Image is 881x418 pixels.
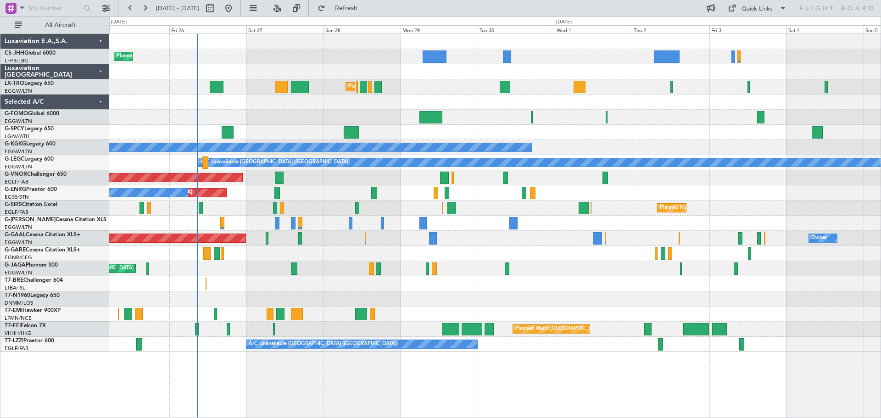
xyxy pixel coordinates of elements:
[515,322,660,336] div: Planned Maint [GEOGRAPHIC_DATA] ([GEOGRAPHIC_DATA])
[156,4,199,12] span: [DATE] - [DATE]
[5,254,32,261] a: EGNR/CEG
[811,231,827,245] div: Owner
[5,81,24,86] span: LX-TRO
[5,338,54,344] a: T7-LZZIPraetor 600
[5,269,32,276] a: EGGW/LTN
[313,1,368,16] button: Refresh
[5,187,26,192] span: G-ENRG
[632,25,709,33] div: Thu 2
[5,126,54,132] a: G-SPCYLegacy 650
[24,22,97,28] span: All Aircraft
[660,201,804,215] div: Planned Maint [GEOGRAPHIC_DATA] ([GEOGRAPHIC_DATA])
[5,284,25,291] a: LTBA/ISL
[5,209,28,216] a: EGLF/FAB
[5,338,23,344] span: T7-LZZI
[5,330,32,337] a: VHHH/HKG
[709,25,786,33] div: Fri 3
[5,148,32,155] a: EGGW/LTN
[5,323,46,329] a: T7-FFIFalcon 7X
[5,141,56,147] a: G-KGKGLegacy 600
[5,217,56,223] span: G-[PERSON_NAME]
[5,133,29,140] a: LGAV/ATH
[5,126,24,132] span: G-SPCY
[5,262,58,268] a: G-JAGAPhenom 300
[169,25,246,33] div: Fri 26
[5,50,56,56] a: CS-JHHGlobal 6000
[5,111,28,117] span: G-FOMO
[117,50,261,63] div: Planned Maint [GEOGRAPHIC_DATA] ([GEOGRAPHIC_DATA])
[5,202,57,207] a: G-SIRSCitation Excel
[5,81,54,86] a: LX-TROLegacy 650
[5,247,80,253] a: G-GARECessna Citation XLS+
[327,5,366,11] span: Refresh
[5,315,32,322] a: LFMN/NCE
[5,88,32,95] a: EGGW/LTN
[5,194,29,201] a: EGSS/STN
[5,50,24,56] span: CS-JHH
[5,187,57,192] a: G-ENRGPraetor 600
[555,25,632,33] div: Wed 1
[5,178,28,185] a: EGLF/FAB
[5,57,28,64] a: LFPB/LBG
[201,156,350,169] div: A/C Unavailable [GEOGRAPHIC_DATA] ([GEOGRAPHIC_DATA])
[5,141,26,147] span: G-KGKG
[28,1,81,15] input: Trip Number
[556,18,572,26] div: [DATE]
[786,25,864,33] div: Sat 4
[5,224,32,231] a: EGGW/LTN
[5,262,26,268] span: G-JAGA
[742,5,773,14] div: Quick Links
[348,80,493,94] div: Planned Maint [GEOGRAPHIC_DATA] ([GEOGRAPHIC_DATA])
[92,25,169,33] div: Thu 25
[46,262,190,275] div: Planned Maint [GEOGRAPHIC_DATA] ([GEOGRAPHIC_DATA])
[478,25,555,33] div: Tue 30
[5,118,32,125] a: EGGW/LTN
[5,300,33,307] a: DNMM/LOS
[5,172,67,177] a: G-VNORChallenger 650
[111,18,127,26] div: [DATE]
[401,25,478,33] div: Mon 29
[5,293,30,298] span: T7-N1960
[5,217,106,223] a: G-[PERSON_NAME]Cessna Citation XLS
[5,172,27,177] span: G-VNOR
[5,156,24,162] span: G-LEGC
[5,293,60,298] a: T7-N1960Legacy 650
[5,345,28,352] a: EGLF/FAB
[5,202,22,207] span: G-SIRS
[5,247,26,253] span: G-GARE
[723,1,791,16] button: Quick Links
[10,18,100,33] button: All Aircraft
[5,239,32,246] a: EGGW/LTN
[5,156,54,162] a: G-LEGCLegacy 600
[5,278,23,283] span: T7-BRE
[323,25,401,33] div: Sun 28
[5,232,26,238] span: G-GAAL
[5,278,63,283] a: T7-BREChallenger 604
[246,25,323,33] div: Sat 27
[5,323,21,329] span: T7-FFI
[5,163,32,170] a: EGGW/LTN
[249,337,398,351] div: A/C Unavailable [GEOGRAPHIC_DATA] ([GEOGRAPHIC_DATA])
[5,308,22,313] span: T7-EMI
[5,111,59,117] a: G-FOMOGlobal 6000
[5,308,61,313] a: T7-EMIHawker 900XP
[5,232,80,238] a: G-GAALCessna Citation XLS+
